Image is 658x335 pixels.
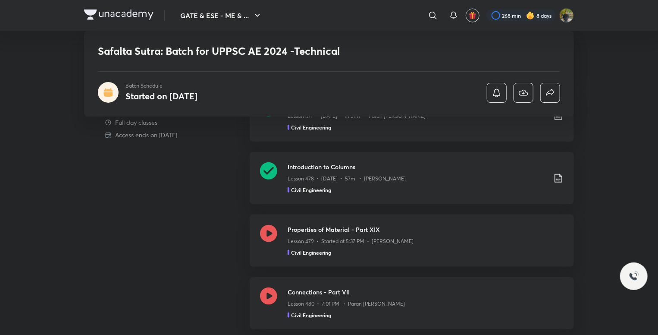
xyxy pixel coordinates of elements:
[115,130,177,139] p: Access ends on [DATE]
[250,152,574,215] a: Introduction to ColumnsLesson 478 • [DATE] • 57m • [PERSON_NAME]Civil Engineering
[288,175,406,183] p: Lesson 478 • [DATE] • 57m • [PERSON_NAME]
[291,249,331,256] h5: Civil Engineering
[175,7,268,24] button: GATE & ESE - ME & ...
[115,118,157,127] p: Full day classes
[98,45,436,57] h1: Safalta Sutra: Batch for UPPSC AE 2024 -Technical
[125,90,197,102] h4: Started on [DATE]
[629,271,639,281] img: ttu
[84,9,154,20] img: Company Logo
[125,82,197,90] p: Batch Schedule
[288,288,564,297] h3: Connections - Part VII
[250,215,574,277] a: Properties of Material - Part XIXLesson 479 • Started at 5:37 PM • [PERSON_NAME]Civil Engineering
[250,89,574,152] a: Methods Of Structural Analysis - Part VILesson 477 • [DATE] • 1h 51m • Paran [PERSON_NAME]Civil E...
[291,123,331,131] h5: Civil Engineering
[84,9,154,22] a: Company Logo
[469,12,476,19] img: avatar
[466,9,479,22] button: avatar
[288,237,414,245] p: Lesson 479 • Started at 5:37 PM • [PERSON_NAME]
[288,162,546,171] h3: Introduction to Columns
[291,311,331,319] h5: Civil Engineering
[291,186,331,194] h5: Civil Engineering
[559,8,574,23] img: shubham rawat
[288,300,405,308] p: Lesson 480 • 7:01 PM • Paran [PERSON_NAME]
[526,11,535,20] img: streak
[288,225,564,234] h3: Properties of Material - Part XIX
